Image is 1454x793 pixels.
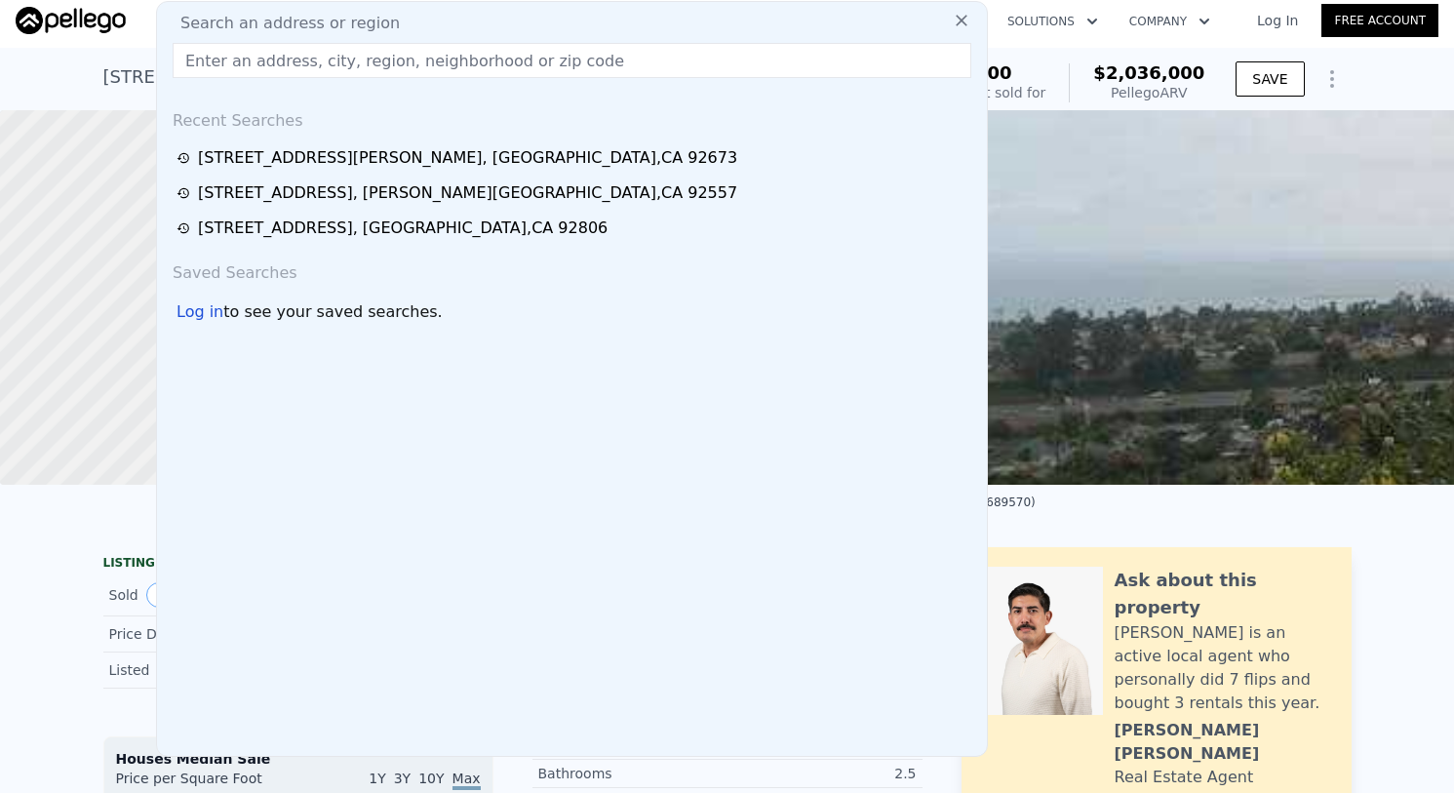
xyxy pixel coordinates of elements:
a: Free Account [1321,4,1438,37]
div: Pellego ARV [1093,83,1204,102]
div: Saved Searches [165,246,979,293]
div: 2.5 [727,764,917,783]
div: [STREET_ADDRESS][PERSON_NAME] , [GEOGRAPHIC_DATA] , CA 92673 [103,63,716,91]
span: $2,036,000 [1093,62,1204,83]
a: [STREET_ADDRESS], [GEOGRAPHIC_DATA],CA 92806 [177,217,973,240]
div: Listed [109,660,283,680]
div: Price Decrease [109,624,283,644]
div: [STREET_ADDRESS] , [GEOGRAPHIC_DATA] , CA 92806 [198,217,608,240]
a: [STREET_ADDRESS][PERSON_NAME], [GEOGRAPHIC_DATA],CA 92673 [177,146,973,170]
span: 10Y [418,771,444,786]
span: 3Y [394,771,411,786]
button: Solutions [992,4,1114,39]
div: Sold [109,582,283,608]
div: LISTING & SALE HISTORY [103,555,493,575]
div: Bathrooms [538,764,727,783]
div: Log in [177,300,223,324]
div: [STREET_ADDRESS][PERSON_NAME] , [GEOGRAPHIC_DATA] , CA 92673 [198,146,737,170]
button: Show Options [1313,59,1352,99]
div: Real Estate Agent [1115,766,1254,789]
a: [STREET_ADDRESS], [PERSON_NAME][GEOGRAPHIC_DATA],CA 92557 [177,181,973,205]
img: Pellego [16,7,126,34]
span: to see your saved searches. [223,300,442,324]
button: Company [1114,4,1226,39]
a: Log In [1234,11,1321,30]
span: Max [452,771,481,790]
button: SAVE [1236,61,1304,97]
div: [STREET_ADDRESS] , [PERSON_NAME][GEOGRAPHIC_DATA] , CA 92557 [198,181,737,205]
div: [PERSON_NAME] is an active local agent who personally did 7 flips and bought 3 rentals this year. [1115,621,1332,715]
div: Ask about this property [1115,567,1332,621]
input: Enter an address, city, region, neighborhood or zip code [173,43,971,78]
div: Houses Median Sale [116,749,481,769]
div: [PERSON_NAME] [PERSON_NAME] [1115,719,1332,766]
span: 1Y [369,771,385,786]
div: Recent Searches [165,94,979,140]
span: Search an address or region [165,12,400,35]
button: View historical data [146,582,187,608]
